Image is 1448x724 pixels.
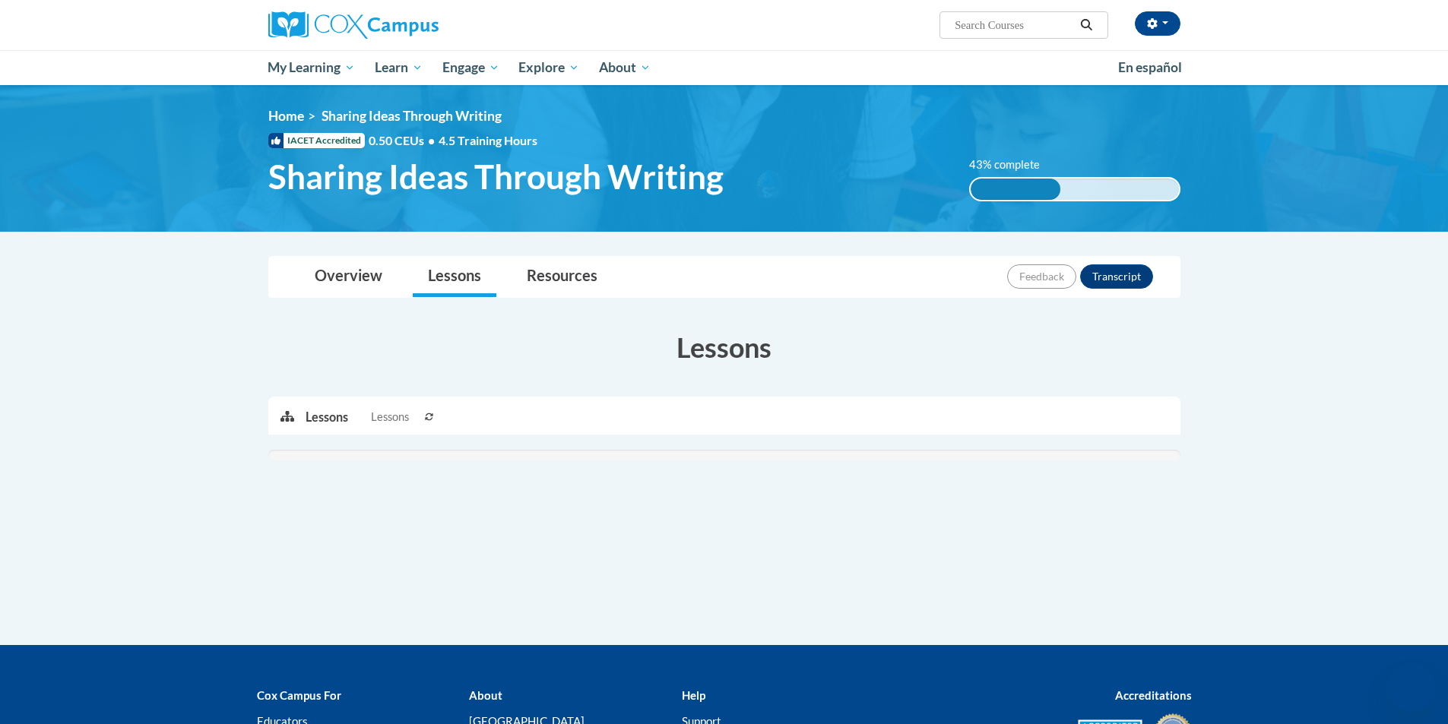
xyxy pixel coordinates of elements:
[1135,11,1180,36] button: Account Settings
[953,16,1075,34] input: Search Courses
[299,257,398,297] a: Overview
[971,179,1060,200] div: 43% complete
[268,133,365,148] span: IACET Accredited
[512,257,613,297] a: Resources
[428,133,435,147] span: •
[371,409,409,425] span: Lessons
[682,688,705,702] b: Help
[432,50,509,85] a: Engage
[1387,663,1436,712] iframe: Button to launch messaging window
[369,132,439,149] span: 0.50 CEUs
[268,328,1180,366] h3: Lessons
[589,50,661,85] a: About
[258,50,366,85] a: My Learning
[518,58,579,77] span: Explore
[268,108,304,124] a: Home
[375,58,423,77] span: Learn
[442,58,499,77] span: Engage
[268,156,724,197] span: Sharing Ideas Through Writing
[1080,264,1153,289] button: Transcript
[439,133,537,147] span: 4.5 Training Hours
[1075,16,1098,34] button: Search
[257,688,341,702] b: Cox Campus For
[469,688,502,702] b: About
[365,50,432,85] a: Learn
[268,11,439,39] img: Cox Campus
[268,58,355,77] span: My Learning
[413,257,496,297] a: Lessons
[246,50,1203,85] div: Main menu
[969,156,1057,173] label: 43% complete
[1118,59,1182,75] span: En español
[306,409,348,425] p: Lessons
[322,108,502,124] span: Sharing Ideas Through Writing
[1115,688,1192,702] b: Accreditations
[509,50,589,85] a: Explore
[1007,264,1076,289] button: Feedback
[599,58,651,77] span: About
[268,11,557,39] a: Cox Campus
[1108,52,1192,84] a: En español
